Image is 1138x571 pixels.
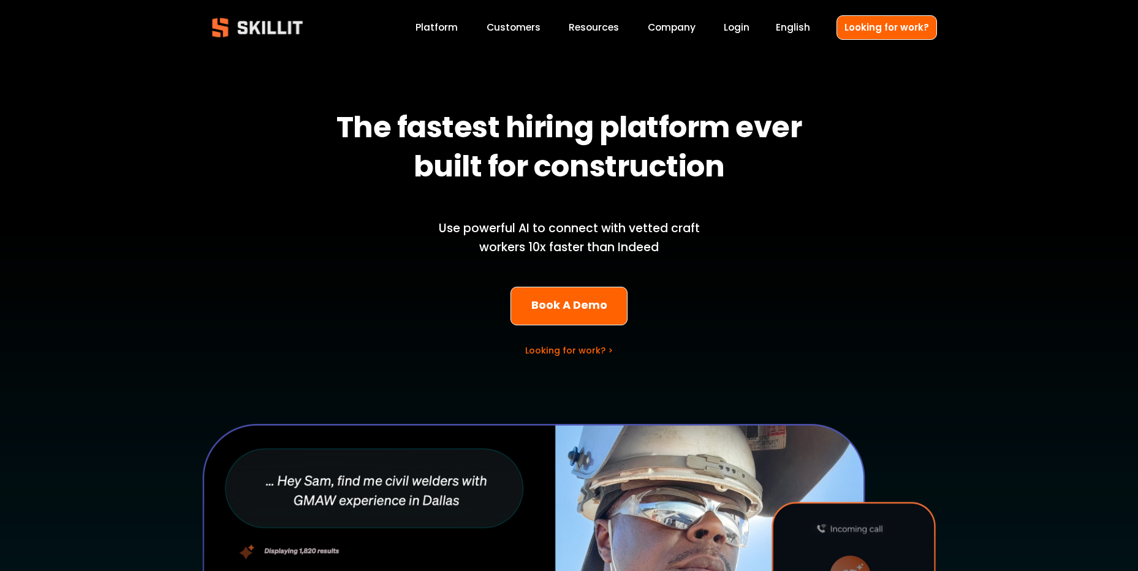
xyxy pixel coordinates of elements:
[648,20,696,36] a: Company
[336,105,808,194] strong: The fastest hiring platform ever built for construction
[569,20,619,36] a: folder dropdown
[418,219,721,257] p: Use powerful AI to connect with vetted craft workers 10x faster than Indeed
[510,287,628,325] a: Book A Demo
[415,20,458,36] a: Platform
[569,20,619,34] span: Resources
[776,20,810,36] div: language picker
[776,20,810,34] span: English
[836,15,937,39] a: Looking for work?
[487,20,541,36] a: Customers
[525,344,613,357] a: Looking for work? >
[724,20,749,36] a: Login
[202,9,313,46] img: Skillit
